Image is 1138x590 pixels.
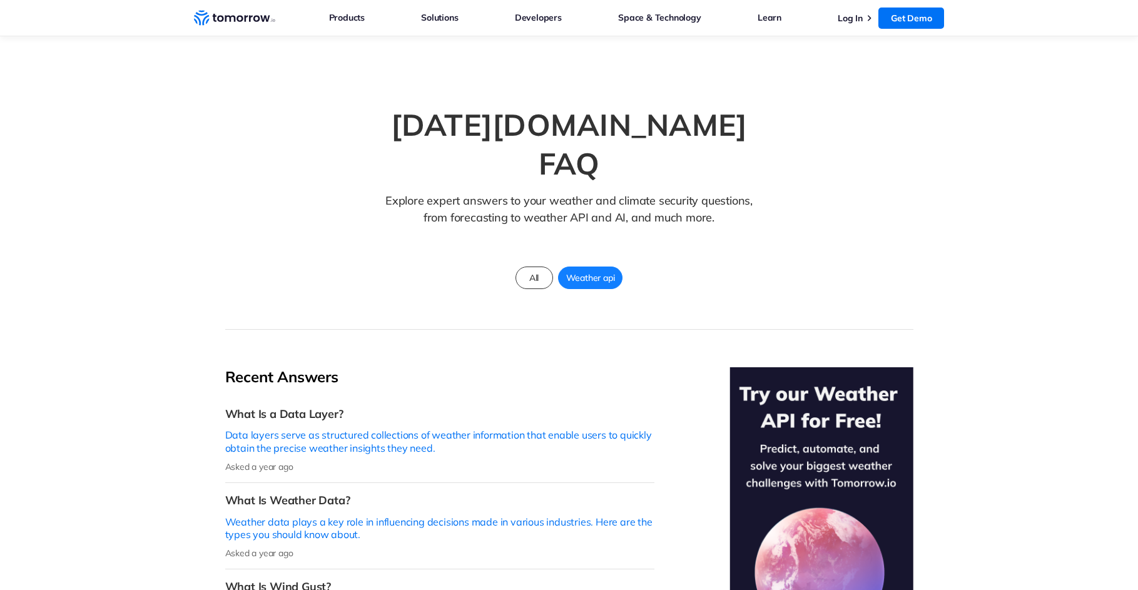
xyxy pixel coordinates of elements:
[225,461,654,472] p: Asked a year ago
[522,270,546,286] span: All
[225,547,654,559] p: Asked a year ago
[559,270,622,286] span: Weather api
[878,8,944,29] a: Get Demo
[225,429,654,455] p: Data layers serve as structured collections of weather information that enable users to quickly o...
[225,483,654,569] a: What Is Weather Data?Weather data plays a key role in influencing decisions made in various indus...
[225,516,654,542] p: Weather data plays a key role in influencing decisions made in various industries. Here are the t...
[516,267,553,289] a: All
[515,9,562,26] a: Developers
[194,9,275,28] a: Home link
[225,407,654,421] h3: What Is a Data Layer?
[225,493,654,507] h3: What Is Weather Data?
[618,9,701,26] a: Space & Technology
[421,9,458,26] a: Solutions
[558,267,623,289] a: Weather api
[758,9,781,26] a: Learn
[225,367,654,387] h2: Recent Answers
[357,105,782,183] h1: [DATE][DOMAIN_NAME] FAQ
[838,13,863,24] a: Log In
[329,9,365,26] a: Products
[380,192,758,245] p: Explore expert answers to your weather and climate security questions, from forecasting to weathe...
[225,397,654,483] a: What Is a Data Layer?Data layers serve as structured collections of weather information that enab...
